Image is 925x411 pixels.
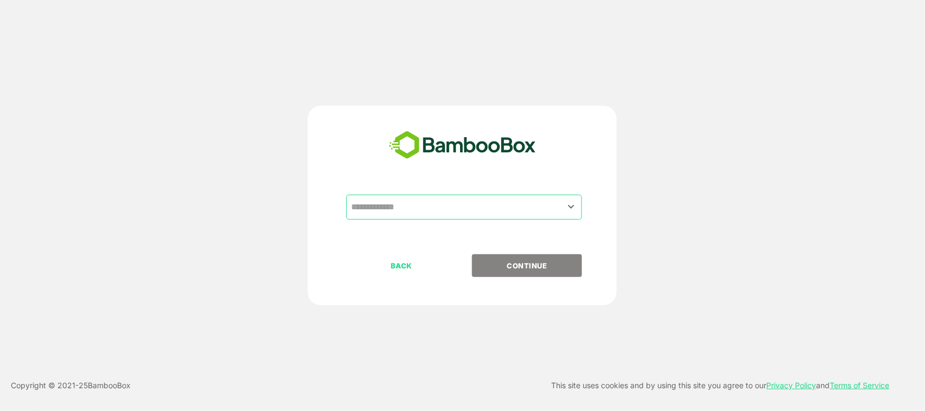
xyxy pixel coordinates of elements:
a: Terms of Service [830,381,890,390]
button: Open [564,200,578,214]
p: Copyright © 2021- 25 BambooBox [11,379,131,392]
p: This site uses cookies and by using this site you agree to our and [552,379,890,392]
button: BACK [346,254,456,277]
p: CONTINUE [473,260,581,272]
a: Privacy Policy [767,381,817,390]
img: bamboobox [383,127,542,163]
p: BACK [347,260,456,272]
button: CONTINUE [472,254,582,277]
